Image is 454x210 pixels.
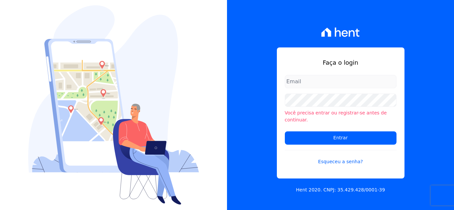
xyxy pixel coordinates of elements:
[285,131,397,145] input: Entrar
[285,109,397,123] li: Você precisa entrar ou registrar-se antes de continuar.
[296,186,385,193] p: Hent 2020. CNPJ: 35.429.428/0001-39
[285,58,397,67] h1: Faça o login
[28,5,199,205] img: Login
[285,150,397,165] a: Esqueceu a senha?
[285,75,397,88] input: Email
